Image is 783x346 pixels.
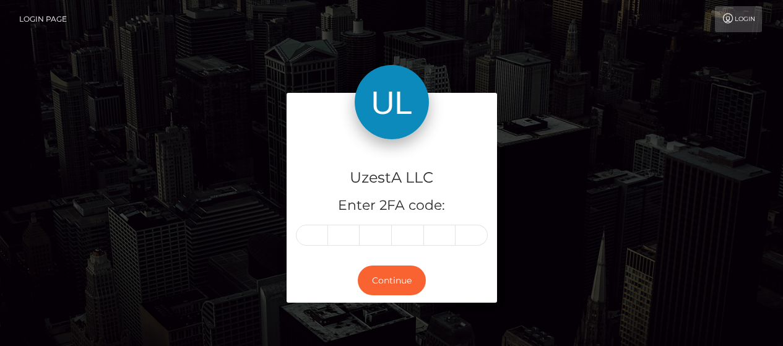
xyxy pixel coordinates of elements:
img: UzestA LLC [355,65,429,139]
button: Continue [358,266,426,296]
h5: Enter 2FA code: [296,196,488,215]
h4: UzestA LLC [296,167,488,189]
a: Login [715,6,762,32]
a: Login Page [19,6,67,32]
